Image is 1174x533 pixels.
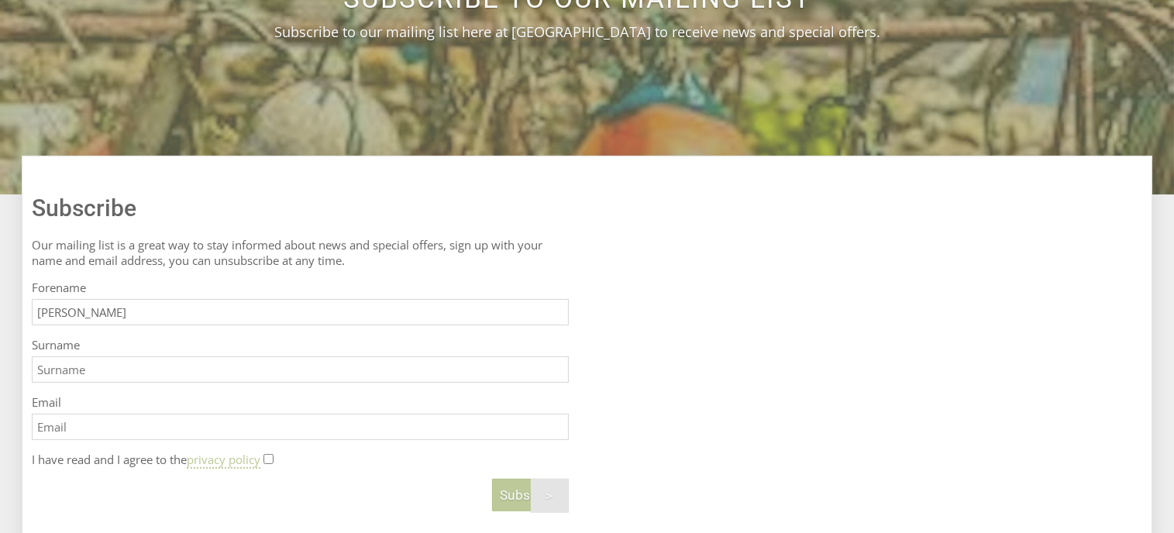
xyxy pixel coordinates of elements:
[133,22,1023,41] p: Subscribe to our mailing list here at [GEOGRAPHIC_DATA] to receive news and special offers.
[32,394,569,410] label: Email
[32,356,569,383] input: Surname
[501,487,560,503] span: Subscribe
[32,452,260,467] label: I have read and I agree to the
[32,280,569,295] label: Forename
[32,237,569,268] p: Our mailing list is a great way to stay informed about news and special offers, sign up with your...
[492,479,569,511] button: Subscribe
[32,414,569,440] input: Email
[32,299,569,325] input: Forename
[32,337,569,352] label: Surname
[187,452,260,469] a: privacy policy
[32,194,569,222] h1: Subscribe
